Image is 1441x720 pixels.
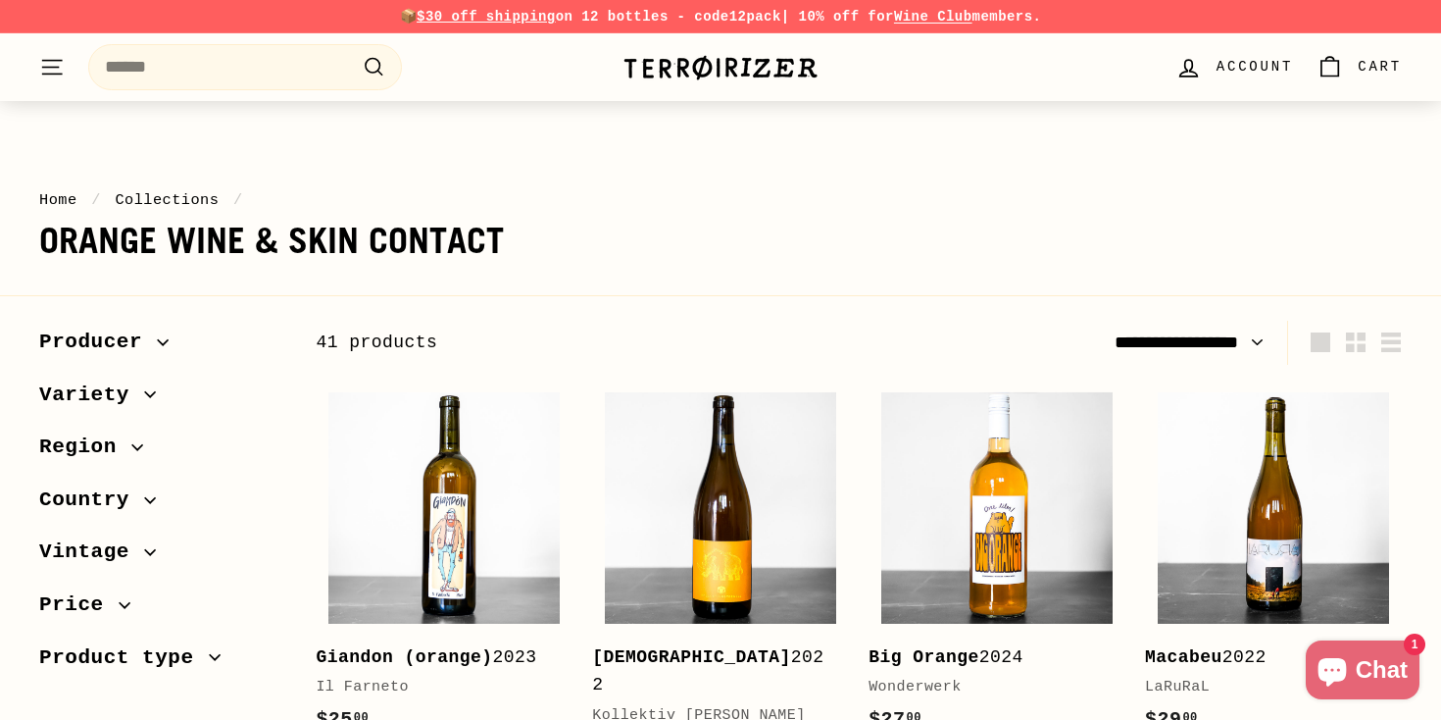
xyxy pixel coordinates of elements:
span: Variety [39,379,144,412]
span: Account [1217,56,1293,77]
div: Wonderwerk [869,676,1106,699]
button: Producer [39,321,284,374]
span: / [86,191,106,209]
inbox-online-store-chat: Shopify online store chat [1300,641,1425,704]
h1: Orange wine & Skin contact [39,222,1402,261]
strong: 12pack [729,9,781,25]
button: Price [39,584,284,637]
a: Cart [1305,38,1414,96]
a: Home [39,191,77,209]
span: Cart [1358,56,1402,77]
span: Country [39,484,144,517]
b: Macabeu [1145,647,1222,667]
div: LaRuRaL [1145,676,1382,699]
a: Wine Club [894,9,972,25]
div: 2022 [1145,643,1382,672]
span: Region [39,431,131,464]
span: / [228,191,248,209]
button: Variety [39,374,284,427]
a: Account [1164,38,1305,96]
span: Product type [39,642,209,675]
span: Price [39,589,119,622]
div: Il Farneto [316,676,553,699]
span: Vintage [39,536,144,569]
div: 2022 [592,643,829,700]
button: Product type [39,637,284,690]
div: 41 products [316,329,859,357]
span: $30 off shipping [417,9,556,25]
div: 2023 [316,643,553,672]
div: 2024 [869,643,1106,672]
b: Giandon (orange) [316,647,492,667]
a: Collections [115,191,219,209]
p: 📦 on 12 bottles - code | 10% off for members. [39,6,1402,27]
span: Producer [39,326,157,359]
button: Country [39,479,284,532]
b: Big Orange [869,647,979,667]
b: [DEMOGRAPHIC_DATA] [592,647,791,667]
button: Vintage [39,531,284,584]
button: Region [39,426,284,479]
nav: breadcrumbs [39,188,1402,212]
